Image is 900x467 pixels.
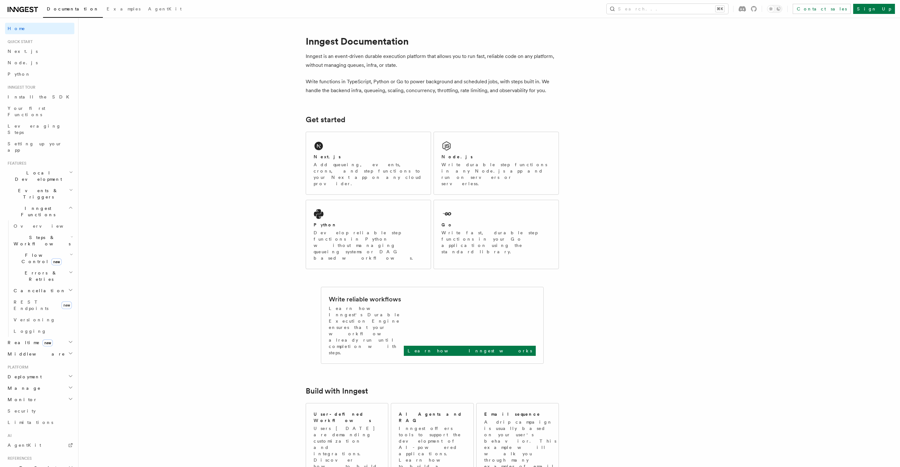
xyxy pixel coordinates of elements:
[5,23,74,34] a: Home
[329,295,401,304] h2: Write reliable workflows
[5,394,74,405] button: Monitor
[306,35,559,47] h1: Inngest Documentation
[306,132,431,195] a: Next.jsAdd queueing, events, crons, and step functions to your Next app on any cloud provider.
[14,317,55,322] span: Versioning
[103,2,144,17] a: Examples
[8,25,25,32] span: Home
[8,60,38,65] span: Node.js
[5,374,42,380] span: Deployment
[5,385,41,391] span: Manage
[11,287,66,294] span: Cancellation
[47,6,99,11] span: Documentation
[314,222,337,228] h2: Python
[441,230,551,255] p: Write fast, durable step functions in your Go application using the standard library.
[8,420,53,425] span: Limitations
[5,46,74,57] a: Next.js
[5,339,53,346] span: Realtime
[43,2,103,18] a: Documentation
[716,6,724,12] kbd: ⌘K
[329,305,404,356] p: Learn how Inngest's Durable Execution Engine ensures that your workflow already run until complet...
[306,387,368,395] a: Build with Inngest
[5,205,68,218] span: Inngest Functions
[408,348,532,354] p: Learn how Inngest works
[434,132,559,195] a: Node.jsWrite durable step functions in any Node.js app and run on servers or serverless.
[11,232,74,249] button: Steps & Workflows
[5,405,74,417] a: Security
[5,348,74,360] button: Middleware
[11,252,70,265] span: Flow Control
[8,443,41,448] span: AgentKit
[11,270,69,282] span: Errors & Retries
[5,187,69,200] span: Events & Triggers
[5,138,74,156] a: Setting up your app
[144,2,185,17] a: AgentKit
[5,161,26,166] span: Features
[8,141,62,153] span: Setting up your app
[314,161,423,187] p: Add queueing, events, crons, and step functions to your Next app on any cloud provider.
[5,39,33,44] span: Quick start
[11,296,74,314] a: REST Endpointsnew
[5,371,74,382] button: Deployment
[306,200,431,269] a: PythonDevelop reliable step functions in Python without managing queueing systems or DAG based wo...
[5,220,74,337] div: Inngest Functions
[8,49,38,54] span: Next.js
[14,300,48,311] span: REST Endpoints
[399,411,466,424] h2: AI Agents and RAG
[5,120,74,138] a: Leveraging Steps
[61,301,72,309] span: new
[8,94,73,99] span: Install the SDK
[434,200,559,269] a: GoWrite fast, durable step functions in your Go application using the standard library.
[5,103,74,120] a: Your first Functions
[51,258,62,265] span: new
[5,68,74,80] a: Python
[314,411,380,424] h2: User-defined Workflows
[5,203,74,220] button: Inngest Functions
[306,52,559,70] p: Inngest is an event-driven durable execution platform that allows you to run fast, reliable code ...
[441,154,473,160] h2: Node.js
[5,456,32,461] span: References
[42,339,53,346] span: new
[14,329,47,334] span: Logging
[5,439,74,451] a: AgentKit
[5,170,69,182] span: Local Development
[8,123,61,135] span: Leveraging Steps
[5,351,65,357] span: Middleware
[441,222,453,228] h2: Go
[11,325,74,337] a: Logging
[314,154,341,160] h2: Next.js
[5,365,28,370] span: Platform
[11,234,71,247] span: Steps & Workflows
[8,72,31,77] span: Python
[5,337,74,348] button: Realtimenew
[8,106,45,117] span: Your first Functions
[14,224,79,229] span: Overview
[11,285,74,296] button: Cancellation
[11,314,74,325] a: Versioning
[5,91,74,103] a: Install the SDK
[5,396,37,403] span: Monitor
[11,220,74,232] a: Overview
[107,6,141,11] span: Examples
[5,85,35,90] span: Inngest tour
[441,161,551,187] p: Write durable step functions in any Node.js app and run on servers or serverless.
[404,346,536,356] a: Learn how Inngest works
[5,417,74,428] a: Limitations
[607,4,728,14] button: Search...⌘K
[853,4,895,14] a: Sign Up
[5,382,74,394] button: Manage
[5,433,12,438] span: AI
[8,408,36,413] span: Security
[11,249,74,267] button: Flow Controlnew
[11,267,74,285] button: Errors & Retries
[314,230,423,261] p: Develop reliable step functions in Python without managing queueing systems or DAG based workflows.
[5,185,74,203] button: Events & Triggers
[306,115,345,124] a: Get started
[306,77,559,95] p: Write functions in TypeScript, Python or Go to power background and scheduled jobs, with steps bu...
[5,167,74,185] button: Local Development
[484,411,541,417] h2: Email sequence
[767,5,782,13] button: Toggle dark mode
[148,6,182,11] span: AgentKit
[5,57,74,68] a: Node.js
[793,4,851,14] a: Contact sales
